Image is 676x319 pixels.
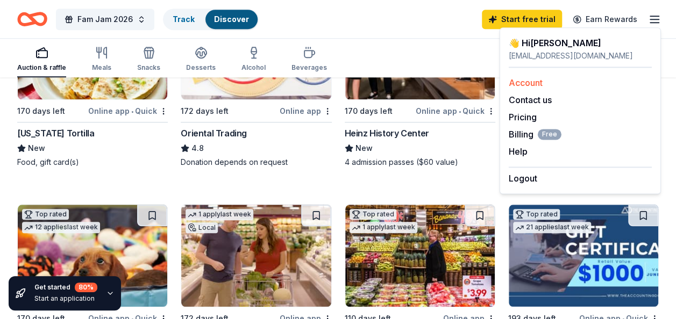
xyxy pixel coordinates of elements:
[513,222,591,233] div: 21 applies last week
[131,107,133,115] span: •
[137,42,160,77] button: Snacks
[186,42,216,77] button: Desserts
[75,282,97,292] div: 80 %
[345,157,495,168] div: 4 admission passes ($60 value)
[181,127,247,140] div: Oriental Trading
[92,42,111,77] button: Meals
[509,112,537,122] a: Pricing
[77,13,133,26] span: Fam Jam 2026
[291,42,327,77] button: Beverages
[17,127,94,140] div: [US_STATE] Tortilla
[17,63,66,72] div: Auction & raffle
[28,142,45,155] span: New
[482,10,562,29] a: Start free trial
[345,127,429,140] div: Heinz History Center
[181,205,331,307] img: Image for Stauffers
[459,107,461,115] span: •
[241,63,266,72] div: Alcohol
[509,77,543,88] a: Account
[214,15,249,24] a: Discover
[181,157,331,168] div: Donation depends on request
[186,209,253,220] div: 1 apply last week
[92,63,111,72] div: Meals
[509,93,552,106] button: Contact us
[509,37,652,49] div: 👋 Hi [PERSON_NAME]
[566,10,644,29] a: Earn Rewards
[186,63,216,72] div: Desserts
[163,9,259,30] button: TrackDiscover
[241,42,266,77] button: Alcohol
[509,49,652,62] div: [EMAIL_ADDRESS][DOMAIN_NAME]
[17,157,168,168] div: Food, gift card(s)
[345,205,495,307] img: Image for Wegmans
[34,282,97,292] div: Get started
[291,63,327,72] div: Beverages
[416,104,495,118] div: Online app Quick
[88,104,168,118] div: Online app Quick
[509,128,561,141] button: BillingFree
[137,63,160,72] div: Snacks
[22,222,100,233] div: 12 applies last week
[34,294,97,303] div: Start an application
[173,15,195,24] a: Track
[355,142,373,155] span: New
[345,105,393,118] div: 170 days left
[513,209,560,220] div: Top rated
[186,222,218,233] div: Local
[538,129,561,140] span: Free
[509,145,528,158] button: Help
[17,6,47,32] a: Home
[18,205,167,307] img: Image for BarkBox
[350,209,396,220] div: Top rated
[509,172,537,185] button: Logout
[56,9,154,30] button: Fam Jam 2026
[280,104,332,118] div: Online app
[191,142,204,155] span: 4.8
[17,105,65,118] div: 170 days left
[509,205,658,307] img: Image for The Accounting Doctor
[509,128,561,141] span: Billing
[350,222,417,233] div: 1 apply last week
[181,105,229,118] div: 172 days left
[17,42,66,77] button: Auction & raffle
[22,209,69,220] div: Top rated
